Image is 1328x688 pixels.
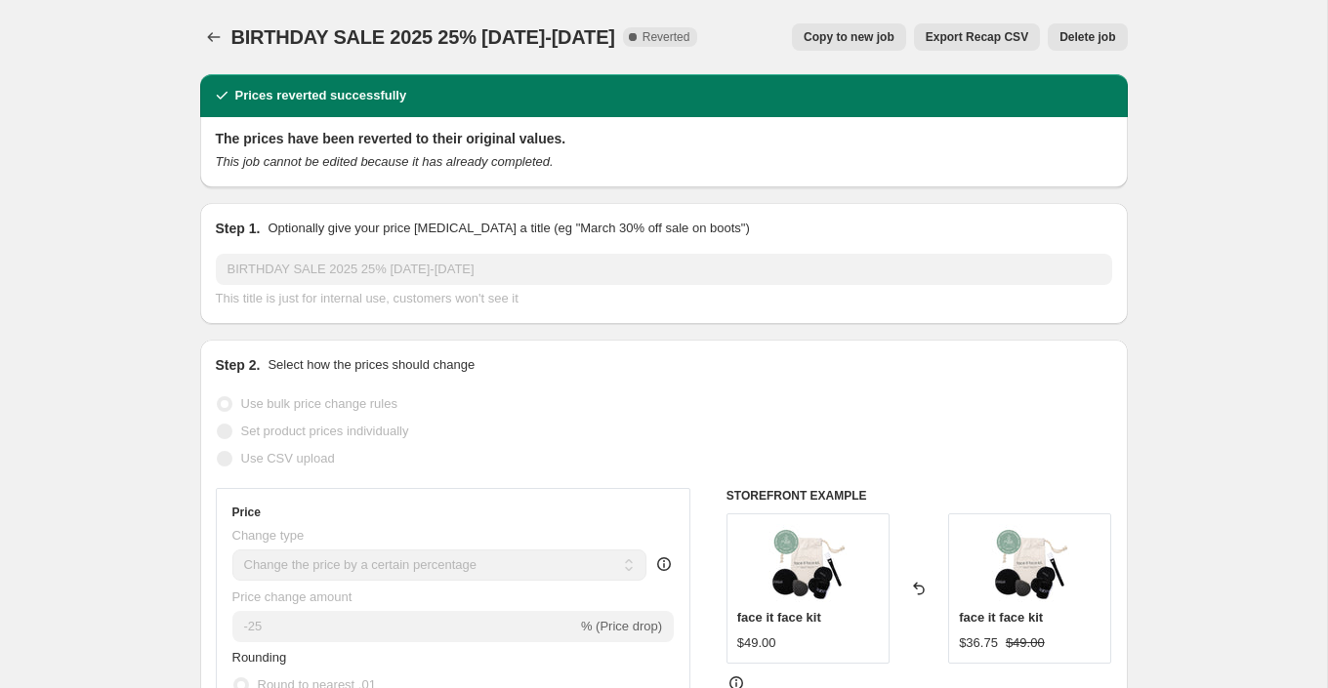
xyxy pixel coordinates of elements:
[216,129,1112,148] h2: The prices have been reverted to their original values.
[1059,29,1115,45] span: Delete job
[726,488,1112,504] h6: STOREFRONT EXAMPLE
[216,291,519,305] span: This title is just for internal use, customers won't see it
[1006,633,1045,653] strike: $49.00
[232,611,577,642] input: -15
[241,451,335,465] span: Use CSV upload
[804,29,894,45] span: Copy to new job
[232,505,261,520] h3: Price
[737,633,776,653] div: $49.00
[959,633,998,653] div: $36.75
[1048,23,1127,51] button: Delete job
[768,524,847,602] img: face-it-face-kit-380776_80x.jpg
[200,23,228,51] button: Price change jobs
[737,610,821,625] span: face it face kit
[241,396,397,411] span: Use bulk price change rules
[268,219,749,238] p: Optionally give your price [MEDICAL_DATA] a title (eg "March 30% off sale on boots")
[232,650,287,665] span: Rounding
[216,154,554,169] i: This job cannot be edited because it has already completed.
[581,619,662,633] span: % (Price drop)
[235,86,407,105] h2: Prices reverted successfully
[792,23,906,51] button: Copy to new job
[232,528,305,543] span: Change type
[216,355,261,375] h2: Step 2.
[643,29,690,45] span: Reverted
[926,29,1028,45] span: Export Recap CSV
[241,424,409,438] span: Set product prices individually
[959,610,1043,625] span: face it face kit
[991,524,1069,602] img: face-it-face-kit-380776_80x.jpg
[216,219,261,238] h2: Step 1.
[232,589,353,604] span: Price change amount
[216,254,1112,285] input: 30% off holiday sale
[231,26,615,48] span: BIRTHDAY SALE 2025 25% [DATE]-[DATE]
[914,23,1040,51] button: Export Recap CSV
[654,554,674,574] div: help
[268,355,475,375] p: Select how the prices should change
